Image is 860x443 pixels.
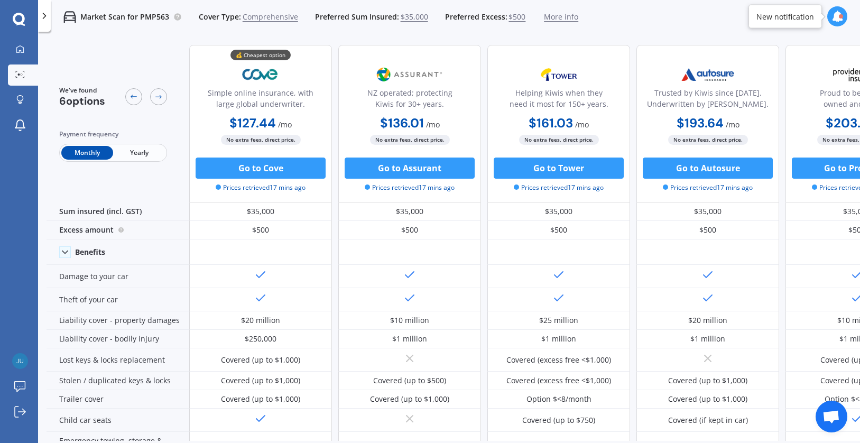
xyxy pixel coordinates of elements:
[508,12,525,22] span: $500
[199,12,241,22] span: Cover Type:
[61,146,113,160] span: Monthly
[221,375,300,386] div: Covered (up to $1,000)
[668,375,747,386] div: Covered (up to $1,000)
[315,12,399,22] span: Preferred Sum Insured:
[816,401,847,432] div: Open chat
[756,11,814,22] div: New notification
[526,394,591,404] div: Option $<8/month
[80,12,169,22] p: Market Scan for PMP563
[487,202,630,221] div: $35,000
[196,158,326,179] button: Go to Cove
[506,355,611,365] div: Covered (excess free <$1,000)
[401,12,428,22] span: $35,000
[189,221,332,239] div: $500
[59,94,105,108] span: 6 options
[541,334,576,344] div: $1 million
[365,183,455,192] span: Prices retrieved 17 mins ago
[229,115,276,131] b: $127.44
[445,12,507,22] span: Preferred Excess:
[47,409,189,432] div: Child car seats
[643,158,773,179] button: Go to Autosure
[347,87,472,114] div: NZ operated; protecting Kiwis for 30+ years.
[690,334,725,344] div: $1 million
[278,119,292,130] span: / mo
[487,221,630,239] div: $500
[370,394,449,404] div: Covered (up to $1,000)
[519,135,599,145] span: No extra fees, direct price.
[338,202,481,221] div: $35,000
[47,221,189,239] div: Excess amount
[506,375,611,386] div: Covered (excess free <$1,000)
[221,394,300,404] div: Covered (up to $1,000)
[375,61,445,88] img: Assurant.png
[390,315,429,326] div: $10 million
[673,61,743,88] img: Autosure.webp
[47,288,189,311] div: Theft of your car
[245,334,276,344] div: $250,000
[636,221,779,239] div: $500
[47,202,189,221] div: Sum insured (incl. GST)
[668,415,748,426] div: Covered (if kept in car)
[198,87,323,114] div: Simple online insurance, with large global underwriter.
[59,129,167,140] div: Payment frequency
[392,334,427,344] div: $1 million
[345,158,475,179] button: Go to Assurant
[59,86,105,95] span: We've found
[544,12,578,22] span: More info
[496,87,621,114] div: Helping Kiwis when they need it most for 150+ years.
[189,202,332,221] div: $35,000
[539,315,578,326] div: $25 million
[12,353,28,369] img: b098fd21a97e2103b915261ee479d459
[645,87,770,114] div: Trusted by Kiwis since [DATE]. Underwritten by [PERSON_NAME].
[370,135,450,145] span: No extra fees, direct price.
[75,247,105,257] div: Benefits
[668,135,748,145] span: No extra fees, direct price.
[726,119,739,130] span: / mo
[524,61,594,88] img: Tower.webp
[688,315,727,326] div: $20 million
[47,348,189,372] div: Lost keys & locks replacement
[216,183,306,192] span: Prices retrieved 17 mins ago
[47,311,189,330] div: Liability cover - property damages
[529,115,573,131] b: $161.03
[380,115,424,131] b: $136.01
[63,11,76,23] img: car.f15378c7a67c060ca3f3.svg
[221,135,301,145] span: No extra fees, direct price.
[636,202,779,221] div: $35,000
[47,390,189,409] div: Trailer cover
[221,355,300,365] div: Covered (up to $1,000)
[113,146,165,160] span: Yearly
[575,119,589,130] span: / mo
[494,158,624,179] button: Go to Tower
[241,315,280,326] div: $20 million
[47,330,189,348] div: Liability cover - bodily injury
[426,119,440,130] span: / mo
[226,61,295,88] img: Cove.webp
[373,375,446,386] div: Covered (up to $500)
[677,115,724,131] b: $193.64
[338,221,481,239] div: $500
[47,372,189,390] div: Stolen / duplicated keys & locks
[243,12,298,22] span: Comprehensive
[230,50,291,60] div: 💰 Cheapest option
[663,183,753,192] span: Prices retrieved 17 mins ago
[514,183,604,192] span: Prices retrieved 17 mins ago
[522,415,595,426] div: Covered (up to $750)
[47,265,189,288] div: Damage to your car
[668,394,747,404] div: Covered (up to $1,000)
